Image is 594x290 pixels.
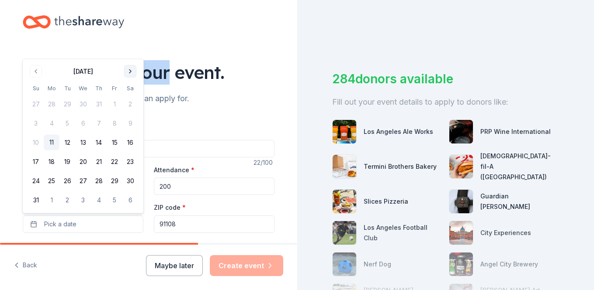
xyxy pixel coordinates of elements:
[14,256,37,275] button: Back
[254,157,274,168] div: 22 /100
[28,84,44,93] th: Sunday
[23,60,274,85] div: Tell us about your event.
[364,196,408,207] div: Slices Pizzeria
[75,173,91,189] button: 27
[154,166,195,174] label: Attendance
[73,66,93,77] div: [DATE]
[28,192,44,208] button: 31
[91,84,107,93] th: Thursday
[480,191,559,212] div: Guardian [PERSON_NAME]
[333,155,356,178] img: photo for Termini Brothers Bakery
[44,173,59,189] button: 25
[154,177,274,195] input: 20
[23,241,60,250] label: Event type
[154,215,274,233] input: 12345 (U.S. only)
[122,192,138,208] button: 6
[59,154,75,170] button: 19
[23,92,274,106] div: We'll find in-kind donations you can apply for.
[146,255,203,276] button: Maybe later
[75,154,91,170] button: 20
[449,190,473,213] img: photo for Guardian Angel Device
[122,173,138,189] button: 30
[107,173,122,189] button: 29
[107,192,122,208] button: 5
[91,173,107,189] button: 28
[333,120,356,143] img: photo for Los Angeles Ale Works
[91,192,107,208] button: 4
[449,155,473,178] img: photo for Chick-fil-A (Los Angeles)
[107,135,122,150] button: 15
[332,95,559,109] div: Fill out your event details to apply to donors like:
[480,151,559,182] div: [DEMOGRAPHIC_DATA]-fil-A ([GEOGRAPHIC_DATA])
[44,192,59,208] button: 1
[75,192,91,208] button: 3
[107,84,122,93] th: Friday
[28,154,44,170] button: 17
[44,154,59,170] button: 18
[44,219,76,229] span: Pick a date
[122,154,138,170] button: 23
[91,154,107,170] button: 21
[122,84,138,93] th: Saturday
[107,154,122,170] button: 22
[59,135,75,150] button: 12
[44,135,59,150] button: 11
[28,173,44,189] button: 24
[333,190,356,213] img: photo for Slices Pizzeria
[364,161,437,172] div: Termini Brothers Bakery
[122,135,138,150] button: 16
[364,126,433,137] div: Los Angeles Ale Works
[91,135,107,150] button: 14
[154,203,186,212] label: ZIP code
[449,120,473,143] img: photo for PRP Wine International
[124,65,136,78] button: Go to next month
[23,215,143,233] button: Pick a date
[75,84,91,93] th: Wednesday
[59,84,75,93] th: Tuesday
[59,192,75,208] button: 2
[480,126,551,137] div: PRP Wine International
[23,140,274,157] input: Spring Fundraiser
[75,135,91,150] button: 13
[332,70,559,88] div: 284 donors available
[30,65,42,78] button: Go to previous month
[44,84,59,93] th: Monday
[59,173,75,189] button: 26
